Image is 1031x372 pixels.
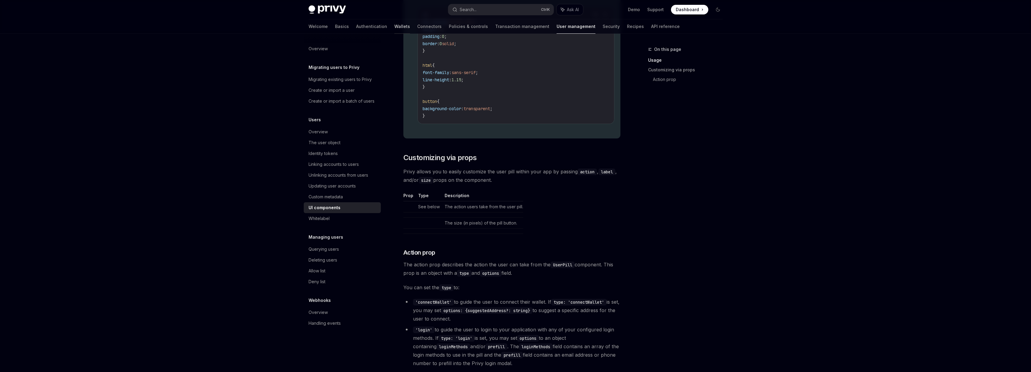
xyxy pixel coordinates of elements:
[304,181,381,191] a: Updating user accounts
[653,75,728,84] a: Action prop
[304,96,381,107] a: Create or import a batch of users
[309,182,356,190] div: Updating user accounts
[416,201,442,212] td: See below
[309,246,339,253] div: Querying users
[436,343,470,350] code: loginMethods
[501,352,523,358] code: prefill
[304,318,381,329] a: Handling events
[437,41,439,46] span: :
[423,70,449,75] span: font-family
[651,19,680,34] a: API reference
[304,159,381,170] a: Linking accounts to users
[495,19,549,34] a: Transaction management
[309,234,343,241] h5: Managing users
[648,65,728,75] a: Customizing via props
[309,215,330,222] div: Whitelabel
[557,4,583,15] button: Ask AI
[304,170,381,181] a: Unlinking accounts from users
[423,48,425,54] span: }
[309,19,328,34] a: Welcome
[476,70,478,75] span: ;
[304,74,381,85] a: Migrating existing users to Privy
[423,113,425,119] span: }
[356,19,387,34] a: Authentication
[551,299,607,305] code: type: 'connectWallet'
[309,87,355,94] div: Create or import a user
[448,4,554,15] button: Search...CtrlK
[403,260,620,277] span: The action prop describes the action the user can take from the component. This prop is an object...
[309,116,321,123] h5: Users
[304,244,381,255] a: Querying users
[578,169,597,175] code: action
[309,128,328,135] div: Overview
[309,204,340,211] div: UI components
[309,309,328,316] div: Overview
[304,255,381,265] a: Deleting users
[449,70,452,75] span: :
[413,299,454,305] code: 'connectWallet'
[490,106,492,111] span: ;
[304,276,381,287] a: Deny list
[423,63,432,68] span: html
[442,41,454,46] span: solid
[439,335,475,342] code: type: 'login'
[403,298,620,323] li: to guide the user to connect their wallet. If is set, you may set to suggest a specific address f...
[335,19,349,34] a: Basics
[647,7,664,13] a: Support
[628,7,640,13] a: Demo
[449,19,488,34] a: Policies & controls
[457,270,471,277] code: type
[309,5,346,14] img: dark logo
[557,19,595,34] a: User management
[671,5,708,14] a: Dashboard
[309,256,337,264] div: Deleting users
[648,55,728,65] a: Usage
[603,19,620,34] a: Security
[417,19,442,34] a: Connectors
[304,137,381,148] a: The user object
[309,172,368,179] div: Unlinking accounts from users
[423,77,449,82] span: line-height
[423,34,439,39] span: padding
[439,41,442,46] span: 0
[309,98,374,105] div: Create or import a batch of users
[423,99,437,104] span: button
[309,76,372,83] div: Migrating existing users to Privy
[403,193,416,201] th: Prop
[309,267,325,274] div: Allow list
[403,283,620,292] span: You can set the to:
[461,77,464,82] span: ;
[439,34,442,39] span: :
[444,34,447,39] span: ;
[441,307,533,314] code: options: {suggestedAddress?: string}
[442,201,523,212] td: The action users take from the user pill.
[403,248,435,257] span: Action prop
[309,297,331,304] h5: Webhooks
[676,7,699,13] span: Dashboard
[403,153,477,163] span: Customizing via props
[403,167,620,184] span: Privy allows you to easily customize the user pill within your app by passing , , and/or props on...
[423,106,461,111] span: background-color
[439,284,454,291] code: type
[442,193,523,201] th: Description
[464,106,490,111] span: transparent
[627,19,644,34] a: Recipes
[437,99,439,104] span: {
[304,202,381,213] a: UI components
[304,265,381,276] a: Allow list
[309,193,343,200] div: Custom metadata
[309,278,325,285] div: Deny list
[304,307,381,318] a: Overview
[309,150,338,157] div: Identity tokens
[442,34,444,39] span: 0
[541,7,550,12] span: Ctrl K
[654,46,681,53] span: On this page
[416,193,442,201] th: Type
[519,343,553,350] code: loginMethods
[419,177,433,184] code: size
[304,213,381,224] a: Whitelabel
[461,106,464,111] span: :
[413,327,435,333] code: 'login'
[309,320,341,327] div: Handling events
[304,85,381,96] a: Create or import a user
